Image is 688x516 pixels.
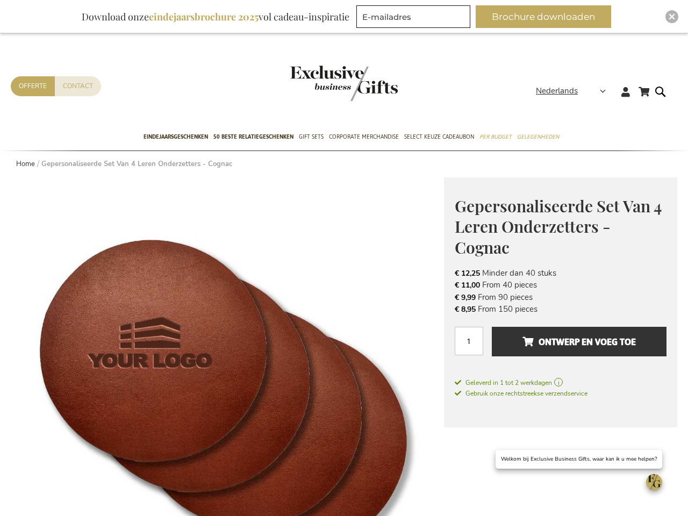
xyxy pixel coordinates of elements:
[41,159,232,169] strong: Gepersonaliseerde Set Van 4 Leren Onderzetters - Cognac
[665,10,678,23] div: Close
[492,327,666,356] button: Ontwerp en voeg toe
[455,378,666,388] a: Geleverd in 1 tot 2 werkdagen
[11,76,55,96] a: Offerte
[356,5,474,31] form: marketing offers and promotions
[404,131,474,142] span: Select Keuze Cadeaubon
[329,131,399,142] span: Corporate Merchandise
[522,333,636,350] span: Ontwerp en voeg toe
[455,267,666,279] li: Minder dan 40 stuks
[290,66,398,101] img: Exclusive Business gifts logo
[299,131,324,142] span: Gift Sets
[213,131,293,142] span: 50 beste relatiegeschenken
[536,85,578,97] span: Nederlands
[77,5,354,28] div: Download onze vol cadeau-inspiratie
[455,327,483,355] input: Aantal
[669,13,675,20] img: Close
[455,195,662,258] span: Gepersonaliseerde Set Van 4 Leren Onderzetters - Cognac
[16,159,35,169] a: Home
[455,304,476,314] span: € 8,95
[455,388,587,398] a: Gebruik onze rechtstreekse verzendservice
[455,389,587,398] span: Gebruik onze rechtstreekse verzendservice
[476,5,611,28] button: Brochure downloaden
[455,291,666,303] li: From 90 pieces
[455,292,476,303] span: € 9,99
[149,10,259,23] b: eindejaarsbrochure 2025
[536,85,613,97] div: Nederlands
[479,131,512,142] span: Per Budget
[455,279,666,291] li: From 40 pieces
[455,280,480,290] span: € 11,00
[455,303,666,315] li: From 150 pieces
[517,131,559,142] span: Gelegenheden
[144,131,208,142] span: Eindejaarsgeschenken
[356,5,470,28] input: E-mailadres
[290,66,344,101] a: store logo
[455,268,480,278] span: € 12,25
[55,76,101,96] a: Contact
